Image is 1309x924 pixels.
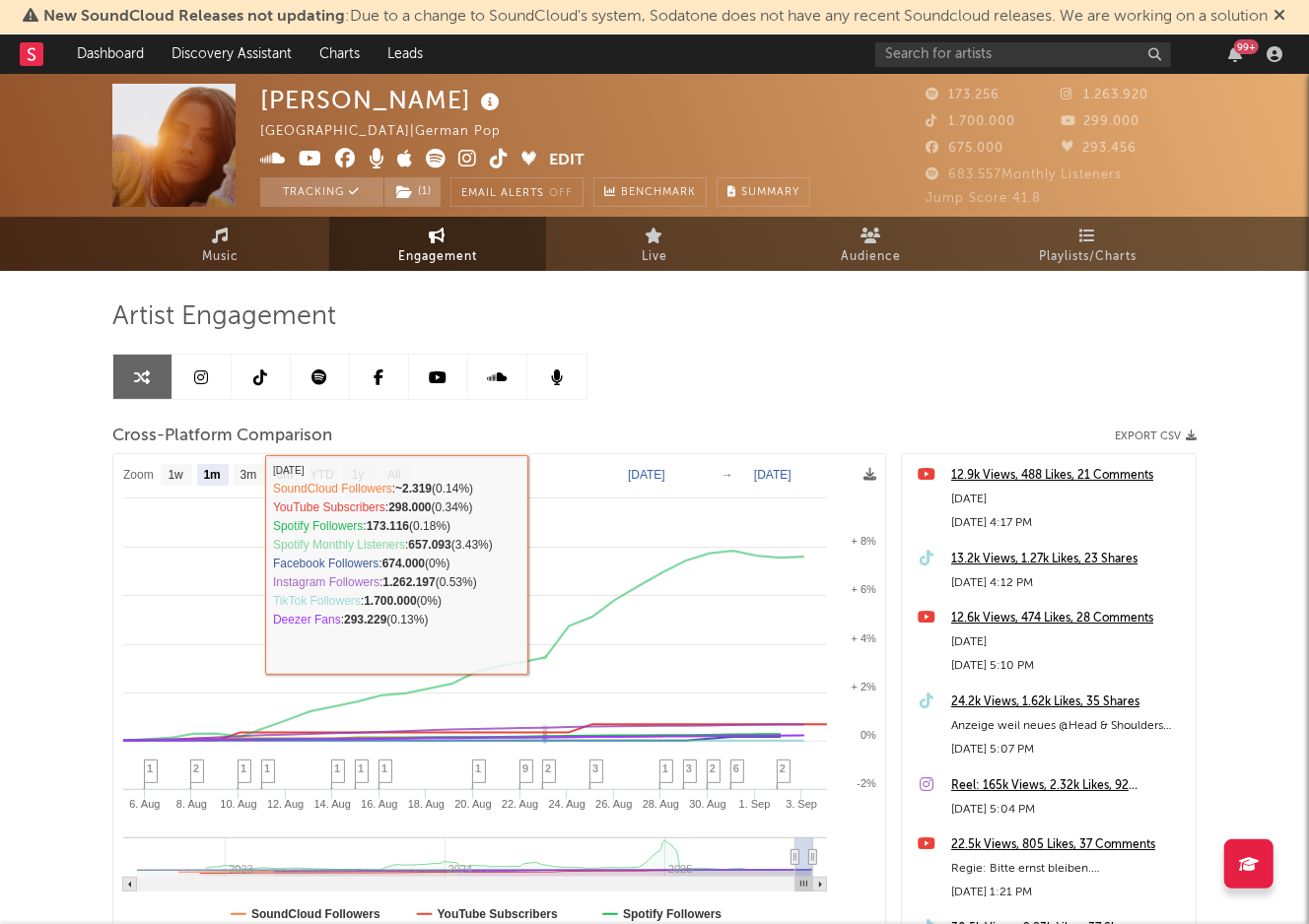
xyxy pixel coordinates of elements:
div: [DATE] 5:07 PM [951,738,1186,761]
a: 12.6k Views, 474 Likes, 28 Comments [951,607,1186,630]
div: [DATE] 1:21 PM [951,881,1186,904]
text: 6m [277,469,294,483]
span: 3 [592,762,598,774]
a: Music [112,217,329,271]
span: 2 [710,762,716,774]
span: 2 [545,762,551,774]
span: 1 [241,762,246,774]
span: 675.000 [926,142,1003,155]
a: Leads [374,34,437,74]
div: [DATE] 5:10 PM [951,654,1186,678]
text: + 8% [852,535,877,547]
span: Cross-Platform Comparison [112,425,332,448]
span: 683.557 Monthly Listeners [926,168,1122,181]
text: 20. Aug [454,798,491,810]
text: 14. Aug [314,798,351,810]
a: Audience [763,217,980,271]
div: Anzeige weil neues @Head & Shoulders Gesicht 🥹💙 [951,714,1186,738]
text: 8. Aug [176,798,207,810]
a: 22.5k Views, 805 Likes, 37 Comments [951,833,1186,857]
span: 1 [358,762,364,774]
div: [DATE] 4:12 PM [951,571,1186,595]
span: 2 [193,762,199,774]
span: 2 [780,762,786,774]
text: Spotify Followers [623,907,722,921]
text: 18. Aug [408,798,445,810]
a: Charts [306,34,374,74]
a: Engagement [329,217,546,271]
span: Summary [741,187,799,198]
text: 28. Aug [643,798,679,810]
text: [DATE] [628,468,665,482]
a: Dashboard [63,34,158,74]
span: 1 [475,762,481,774]
a: 12.9k Views, 488 Likes, 21 Comments [951,464,1186,488]
span: 6 [733,762,739,774]
button: Tracking [260,177,383,207]
span: 1.700.000 [926,115,1015,128]
a: 13.2k Views, 1.27k Likes, 23 Shares [951,548,1186,571]
a: Discovery Assistant [158,34,306,74]
text: + 4% [852,632,877,644]
div: [DATE] 5:04 PM [951,798,1186,822]
text: 26. Aug [595,798,632,810]
span: 173.256 [926,89,999,101]
div: Regie: Bitte ernst bleiben. [PERSON_NAME]: It’s [PERSON_NAME], bitch. [951,857,1186,881]
span: 293.456 [1062,142,1137,155]
text: 3. Sep [786,798,817,810]
span: Music [203,245,240,269]
input: Search for artists [875,42,1171,67]
span: : Due to a change to SoundCloud's system, Sodatone does not have any recent Soundcloud releases. ... [44,9,1269,25]
text: 30. Aug [689,798,725,810]
span: Benchmark [621,181,696,205]
text: 24. Aug [549,798,586,810]
span: Jump Score: 41.8 [926,192,1041,205]
span: Live [642,245,667,269]
button: (1) [384,177,441,207]
span: Engagement [398,245,477,269]
text: Zoom [123,469,154,483]
text: 1y [352,469,365,483]
text: 1m [203,469,220,483]
div: 99 + [1234,39,1259,54]
span: 1 [662,762,668,774]
span: 1 [381,762,387,774]
a: Benchmark [593,177,707,207]
span: ( 1 ) [383,177,442,207]
span: 1.263.920 [1062,89,1149,101]
text: -2% [857,777,876,789]
text: 6. Aug [129,798,160,810]
text: All [387,469,400,483]
text: YTD [310,469,334,483]
div: [DATE] 4:17 PM [951,511,1186,535]
text: SoundCloud Followers [251,907,380,921]
span: Artist Engagement [112,305,336,329]
span: 1 [334,762,340,774]
button: 99+ [1228,46,1242,62]
text: + 2% [852,681,877,693]
a: 24.2k Views, 1.62k Likes, 35 Shares [951,691,1186,714]
div: [PERSON_NAME] [260,84,505,116]
div: [DATE] [951,630,1186,654]
text: 16. Aug [361,798,397,810]
button: Summary [717,177,810,207]
text: 3m [241,469,257,483]
button: Edit [549,149,585,173]
a: Playlists/Charts [980,217,1197,271]
a: Live [546,217,763,271]
span: 1 [147,762,153,774]
text: 1w [168,469,183,483]
a: Reel: 165k Views, 2.32k Likes, 92 Comments [951,774,1186,798]
text: [DATE] [754,468,792,482]
text: 10. Aug [220,798,256,810]
span: 3 [686,762,692,774]
text: 0% [861,729,876,741]
span: Audience [842,245,902,269]
span: Dismiss [1275,9,1286,25]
